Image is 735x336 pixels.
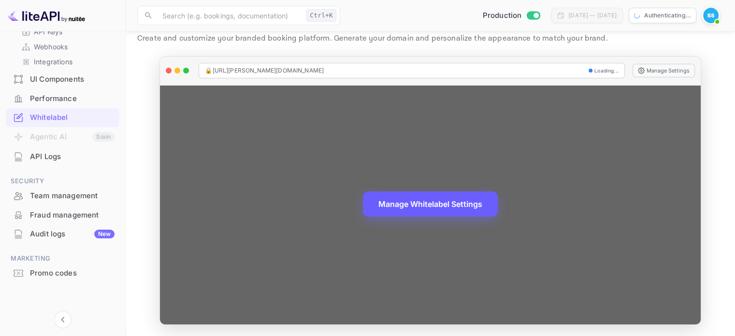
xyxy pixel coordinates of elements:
div: Promo codes [6,264,119,283]
a: Promo codes [6,264,119,282]
div: API Keys [17,25,115,39]
span: Security [6,176,119,187]
p: Webhooks [34,42,68,52]
a: Team management [6,187,119,205]
p: API Keys [34,27,62,37]
a: API Logs [6,147,119,165]
span: Loading... [594,67,619,74]
div: Webhooks [17,40,115,54]
p: Authenticating... [644,11,691,20]
div: Audit logs [30,229,115,240]
p: Create and customize your branded booking platform. Generate your domain and personalize the appe... [137,33,723,44]
div: Promo codes [30,268,115,279]
div: [DATE] — [DATE] [568,11,617,20]
div: UI Components [30,74,115,85]
div: Integrations [17,55,115,69]
a: Integrations [21,57,112,67]
span: 🔒 [URL][PERSON_NAME][DOMAIN_NAME] [205,66,324,75]
div: API Logs [30,151,115,162]
img: LiteAPI logo [8,8,85,23]
div: UI Components [6,70,119,89]
p: Integrations [34,57,72,67]
a: Webhooks [21,42,112,52]
div: Whitelabel [6,108,119,127]
img: Shovan Samanta [703,8,719,23]
div: Performance [6,89,119,108]
div: Team management [30,190,115,202]
div: Fraud management [30,210,115,221]
button: Manage Settings [633,64,695,77]
div: Fraud management [6,206,119,225]
a: API Keys [21,27,112,37]
a: Performance [6,89,119,107]
div: Audit logsNew [6,225,119,244]
span: Marketing [6,253,119,264]
a: Whitelabel [6,108,119,126]
div: Ctrl+K [306,9,336,22]
input: Search (e.g. bookings, documentation) [157,6,303,25]
span: Production [483,10,522,21]
div: Whitelabel [30,112,115,123]
a: Fraud management [6,206,119,224]
button: Collapse navigation [54,311,72,328]
a: UI Components [6,70,119,88]
div: Team management [6,187,119,205]
button: Manage Whitelabel Settings [363,191,498,217]
a: Audit logsNew [6,225,119,243]
div: Switch to Sandbox mode [479,10,544,21]
div: API Logs [6,147,119,166]
div: New [94,230,115,238]
div: Performance [30,93,115,104]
